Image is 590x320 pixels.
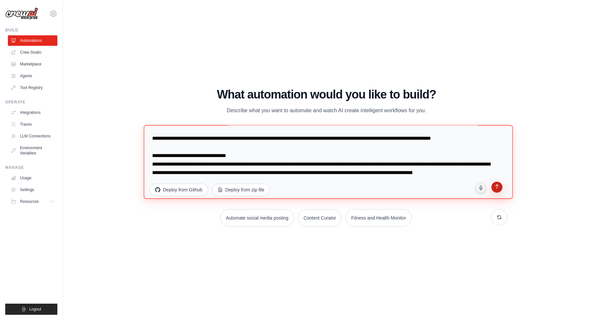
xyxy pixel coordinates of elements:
a: Crew Studio [8,47,57,58]
a: Settings [8,185,57,195]
button: Deploy from zip file [212,184,270,196]
div: Manage [5,165,57,170]
button: Logout [5,304,57,315]
a: Traces [8,119,57,130]
a: LLM Connections [8,131,57,141]
a: Marketplace [8,59,57,69]
a: Automations [8,35,57,46]
button: Content Curator [298,209,342,227]
button: Resources [8,196,57,207]
button: Automate social media posting [220,209,294,227]
span: Logout [29,307,41,312]
p: Describe what you want to automate and watch AI create intelligent workflows for you. [216,106,437,115]
a: Integrations [8,107,57,118]
a: Tool Registry [8,82,57,93]
span: Resources [20,199,39,204]
iframe: Chat Widget [557,289,590,320]
button: Fitness and Health Monitor [345,209,411,227]
button: Deploy from Github [149,184,208,196]
div: Build [5,27,57,33]
a: Agents [8,71,57,81]
h1: What automation would you like to build? [146,88,507,101]
img: Logo [5,8,38,20]
a: Usage [8,173,57,183]
a: Environment Variables [8,143,57,158]
div: Operate [5,99,57,105]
